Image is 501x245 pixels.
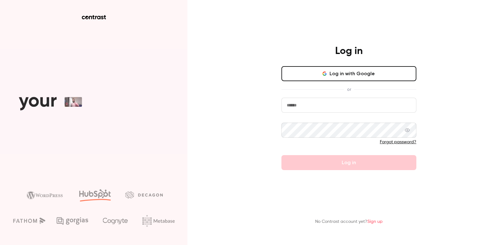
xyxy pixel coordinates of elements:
a: Forgot password? [380,140,416,144]
span: or [344,86,354,93]
a: Sign up [367,219,383,224]
img: decagon [125,191,163,198]
p: No Contrast account yet? [315,218,383,225]
button: Log in with Google [281,66,416,81]
h4: Log in [335,45,363,57]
